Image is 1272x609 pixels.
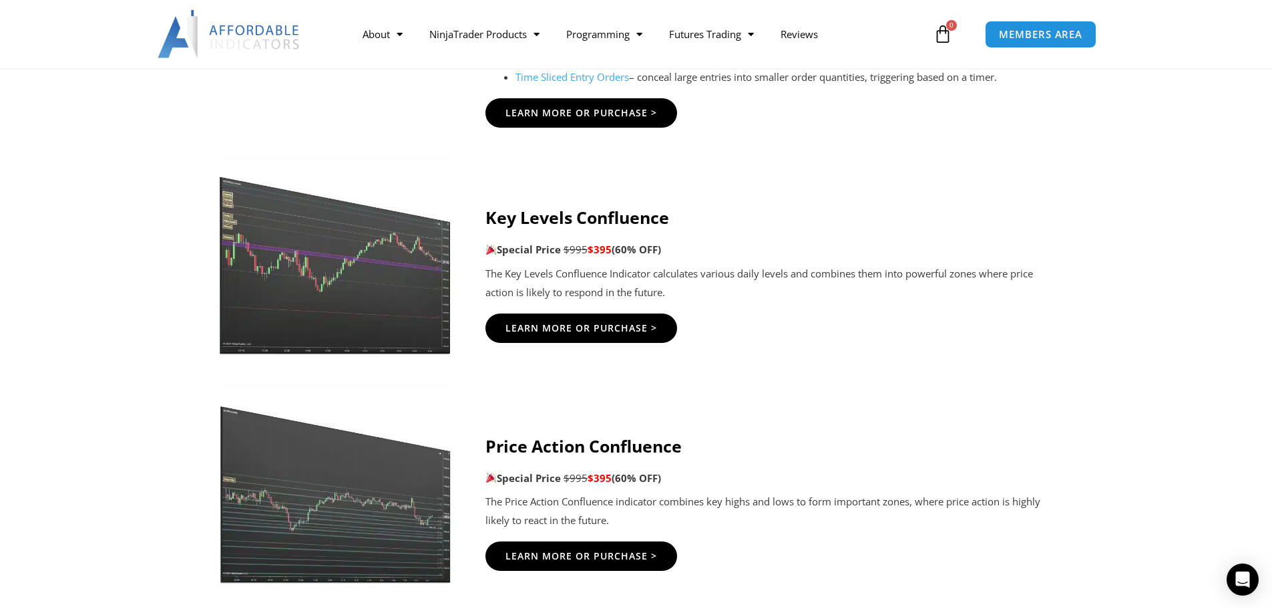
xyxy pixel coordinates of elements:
[564,471,588,485] span: $995
[767,19,831,49] a: Reviews
[485,206,669,229] strong: Key Levels Confluence
[946,20,957,31] span: 0
[485,493,1054,530] p: The Price Action Confluence indicator combines key highs and lows to form important zones, where ...
[485,243,561,256] strong: Special Price
[485,435,682,457] strong: Price Action Confluence
[485,541,677,571] a: Learn More Or Purchase >
[588,471,612,485] span: $395
[553,19,656,49] a: Programming
[612,471,661,485] b: (60% OFF)
[219,382,452,583] img: Price-Action-Confluence-2jpg | Affordable Indicators – NinjaTrader
[486,245,496,255] img: 🎉
[999,29,1082,39] span: MEMBERS AREA
[612,243,661,256] b: (60% OFF)
[588,243,612,256] span: $395
[485,471,561,485] strong: Special Price
[505,108,657,118] span: Learn More Or Purchase >
[515,68,1054,87] li: – conceal large entries into smaller order quantities, triggering based on a timer.
[416,19,553,49] a: NinjaTrader Products
[158,10,301,58] img: LogoAI | Affordable Indicators – NinjaTrader
[219,154,452,355] img: Key-Levels-1jpg | Affordable Indicators – NinjaTrader
[913,15,972,53] a: 0
[485,98,677,128] a: Learn More Or Purchase >
[515,70,629,84] a: Time Sliced Entry Orders
[485,314,677,343] a: Learn More Or Purchase >
[349,19,416,49] a: About
[985,21,1096,48] a: MEMBERS AREA
[505,552,657,561] span: Learn More Or Purchase >
[656,19,767,49] a: Futures Trading
[485,265,1054,302] p: The Key Levels Confluence Indicator calculates various daily levels and combines them into powerf...
[486,473,496,483] img: 🎉
[1227,564,1259,596] div: Open Intercom Messenger
[349,19,930,49] nav: Menu
[564,243,588,256] span: $995
[505,324,657,333] span: Learn More Or Purchase >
